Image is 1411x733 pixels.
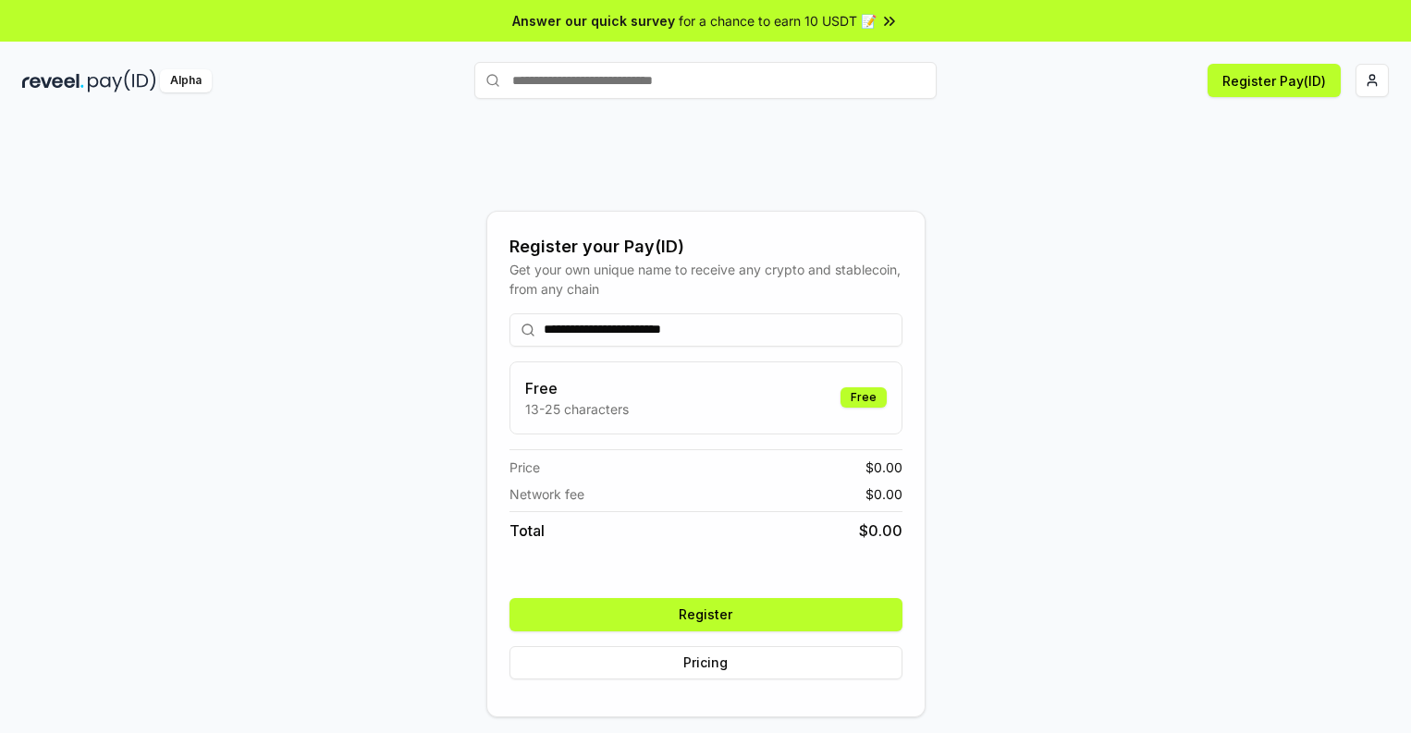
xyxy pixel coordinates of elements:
[509,598,902,631] button: Register
[512,11,675,31] span: Answer our quick survey
[509,519,545,542] span: Total
[865,458,902,477] span: $ 0.00
[160,69,212,92] div: Alpha
[840,387,887,408] div: Free
[509,646,902,679] button: Pricing
[509,260,902,299] div: Get your own unique name to receive any crypto and stablecoin, from any chain
[679,11,877,31] span: for a chance to earn 10 USDT 📝
[859,519,902,542] span: $ 0.00
[525,399,629,419] p: 13-25 characters
[865,484,902,504] span: $ 0.00
[509,458,540,477] span: Price
[509,234,902,260] div: Register your Pay(ID)
[1208,64,1341,97] button: Register Pay(ID)
[88,69,156,92] img: pay_id
[509,484,584,504] span: Network fee
[22,69,84,92] img: reveel_dark
[525,377,629,399] h3: Free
